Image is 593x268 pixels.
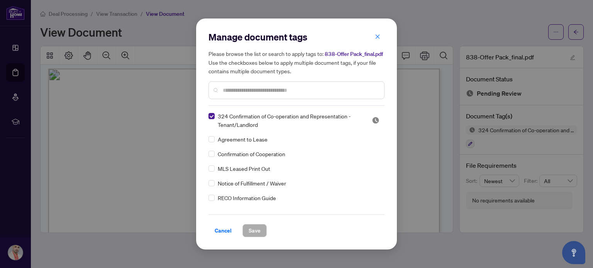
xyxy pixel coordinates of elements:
span: RECO Information Guide [218,194,276,202]
h5: Please browse the list or search to apply tags to: Use the checkboxes below to apply multiple doc... [208,49,385,75]
span: 324 Confirmation of Co-operation and Representation - Tenant/Landlord [218,112,363,129]
span: Confirmation of Cooperation [218,150,285,158]
button: Save [242,224,267,237]
span: MLS Leased Print Out [218,164,270,173]
button: Open asap [562,241,585,264]
img: status [372,116,380,124]
button: Cancel [208,224,238,237]
span: close [375,34,380,39]
span: Notice of Fulfillment / Waiver [218,179,286,187]
span: Pending Review [372,116,380,124]
span: Cancel [215,224,232,237]
h2: Manage document tags [208,31,385,43]
span: 838-Offer Pack_final.pdf [325,51,383,57]
span: Agreement to Lease [218,135,268,143]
